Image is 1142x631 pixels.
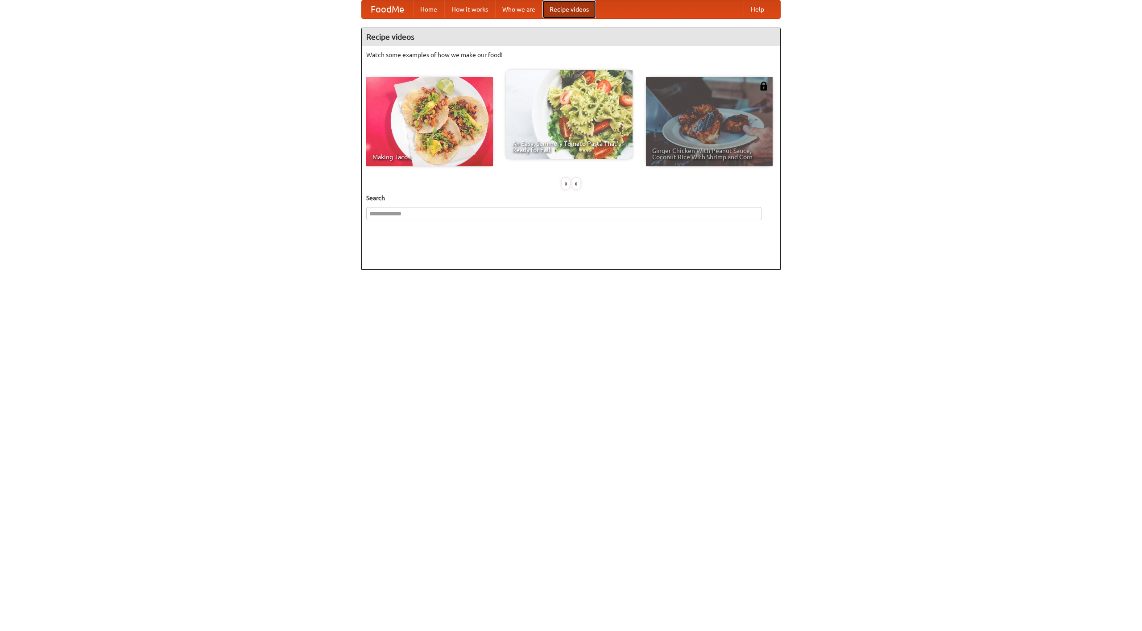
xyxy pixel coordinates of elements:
div: » [572,178,580,189]
h4: Recipe videos [362,28,780,46]
img: 483408.png [759,82,768,91]
a: FoodMe [362,0,413,18]
a: Making Tacos [366,77,493,166]
span: Making Tacos [372,154,487,160]
h5: Search [366,194,776,202]
a: Help [744,0,771,18]
a: An Easy, Summery Tomato Pasta That's Ready for Fall [506,70,633,159]
a: Recipe videos [542,0,596,18]
p: Watch some examples of how we make our food! [366,50,776,59]
a: How it works [444,0,495,18]
a: Home [413,0,444,18]
div: « [562,178,570,189]
a: Who we are [495,0,542,18]
span: An Easy, Summery Tomato Pasta That's Ready for Fall [512,140,626,153]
